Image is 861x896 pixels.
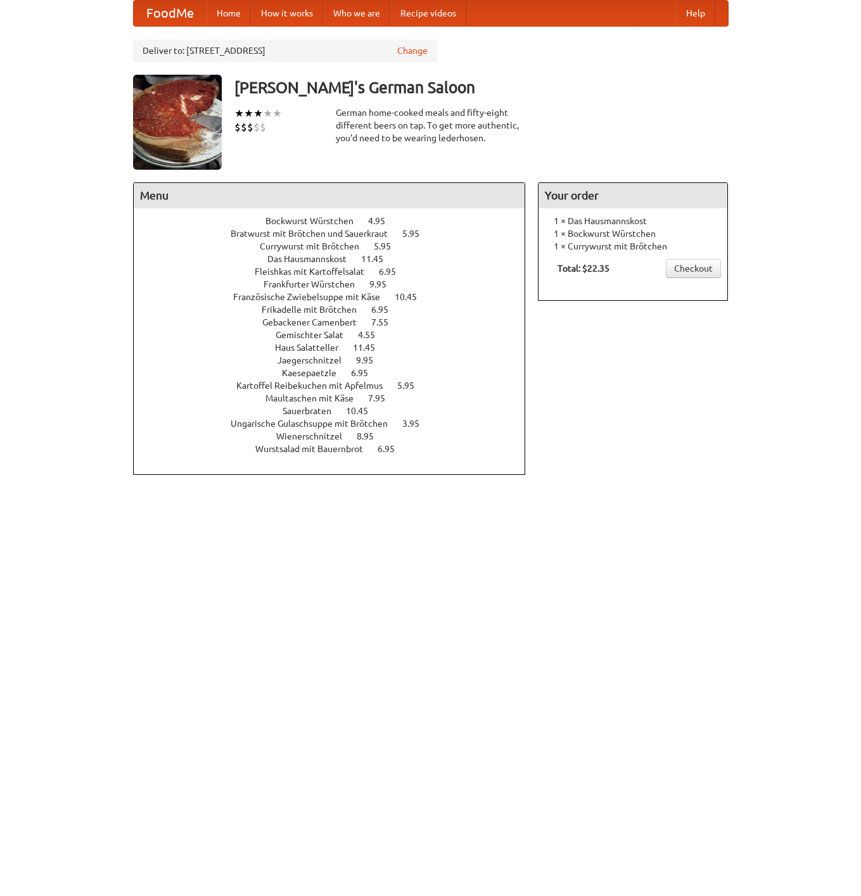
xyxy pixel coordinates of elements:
a: Bockwurst Würstchen 4.95 [265,216,409,226]
span: Gemischter Salat [276,330,356,340]
li: $ [253,120,260,134]
span: 6.95 [351,368,381,378]
a: Currywurst mit Brötchen 5.95 [260,241,414,251]
span: 10.45 [395,292,430,302]
span: Gebackener Camenbert [262,317,369,327]
a: Recipe videos [390,1,466,26]
span: Bockwurst Würstchen [265,216,366,226]
span: Jaegerschnitzel [277,355,354,365]
a: Sauerbraten 10.45 [283,406,392,416]
a: Ungarische Gulaschsuppe mit Brötchen 3.95 [231,419,443,429]
h3: [PERSON_NAME]'s German Saloon [234,75,729,100]
a: Fleishkas mit Kartoffelsalat 6.95 [255,267,419,277]
span: Haus Salatteller [275,343,351,353]
a: Help [676,1,715,26]
a: Maultaschen mit Käse 7.95 [265,393,409,403]
span: Ungarische Gulaschsuppe mit Brötchen [231,419,400,429]
span: Kartoffel Reibekuchen mit Apfelmus [236,381,395,391]
span: Das Hausmannskost [267,254,359,264]
li: $ [241,120,247,134]
span: 5.95 [402,229,432,239]
li: ★ [253,106,263,120]
a: Gebackener Camenbert 7.55 [262,317,412,327]
a: FoodMe [134,1,207,26]
h4: Your order [539,183,727,208]
a: Frikadelle mit Brötchen 6.95 [262,305,412,315]
h4: Menu [134,183,525,208]
div: Deliver to: [STREET_ADDRESS] [133,39,437,62]
a: Checkout [666,259,721,278]
a: Wurstsalad mit Bauernbrot 6.95 [255,444,418,454]
span: 3.95 [402,419,432,429]
a: Bratwurst mit Brötchen und Sauerkraut 5.95 [231,229,443,239]
span: 4.55 [358,330,388,340]
span: 9.95 [356,355,386,365]
li: 1 × Currywurst mit Brötchen [545,240,721,253]
span: 11.45 [361,254,396,264]
a: Who we are [323,1,390,26]
span: Sauerbraten [283,406,344,416]
span: 5.95 [397,381,427,391]
span: Frikadelle mit Brötchen [262,305,369,315]
li: $ [234,120,241,134]
span: Bratwurst mit Brötchen und Sauerkraut [231,229,400,239]
a: Home [207,1,251,26]
span: 9.95 [369,279,399,289]
a: Französische Zwiebelsuppe mit Käse 10.45 [233,292,440,302]
span: Kaesepaetzle [282,368,349,378]
li: $ [247,120,253,134]
a: Kartoffel Reibekuchen mit Apfelmus 5.95 [236,381,438,391]
span: 8.95 [357,431,386,441]
a: Gemischter Salat 4.55 [276,330,399,340]
a: Frankfurter Würstchen 9.95 [264,279,410,289]
span: 10.45 [346,406,381,416]
li: 1 × Das Hausmannskost [545,215,721,227]
a: Change [397,44,428,57]
span: Fleishkas mit Kartoffelsalat [255,267,377,277]
span: Französische Zwiebelsuppe mit Käse [233,292,393,302]
li: ★ [244,106,253,120]
li: ★ [263,106,272,120]
span: 11.45 [353,343,388,353]
a: Kaesepaetzle 6.95 [282,368,392,378]
span: Wienerschnitzel [276,431,355,441]
div: German home-cooked meals and fifty-eight different beers on tap. To get more authentic, you'd nee... [336,106,526,144]
span: 4.95 [368,216,398,226]
span: 6.95 [378,444,407,454]
span: 6.95 [371,305,401,315]
a: Das Hausmannskost 11.45 [267,254,407,264]
li: ★ [272,106,282,120]
span: 5.95 [374,241,404,251]
img: angular.jpg [133,75,222,170]
span: Currywurst mit Brötchen [260,241,372,251]
span: 6.95 [379,267,409,277]
span: 7.55 [371,317,401,327]
a: Jaegerschnitzel 9.95 [277,355,397,365]
a: Haus Salatteller 11.45 [275,343,399,353]
span: Maultaschen mit Käse [265,393,366,403]
li: ★ [234,106,244,120]
a: Wienerschnitzel 8.95 [276,431,397,441]
a: How it works [251,1,323,26]
li: $ [260,120,266,134]
span: Wurstsalad mit Bauernbrot [255,444,376,454]
b: Total: $22.35 [558,263,609,274]
span: Frankfurter Würstchen [264,279,367,289]
li: 1 × Bockwurst Würstchen [545,227,721,240]
span: 7.95 [368,393,398,403]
